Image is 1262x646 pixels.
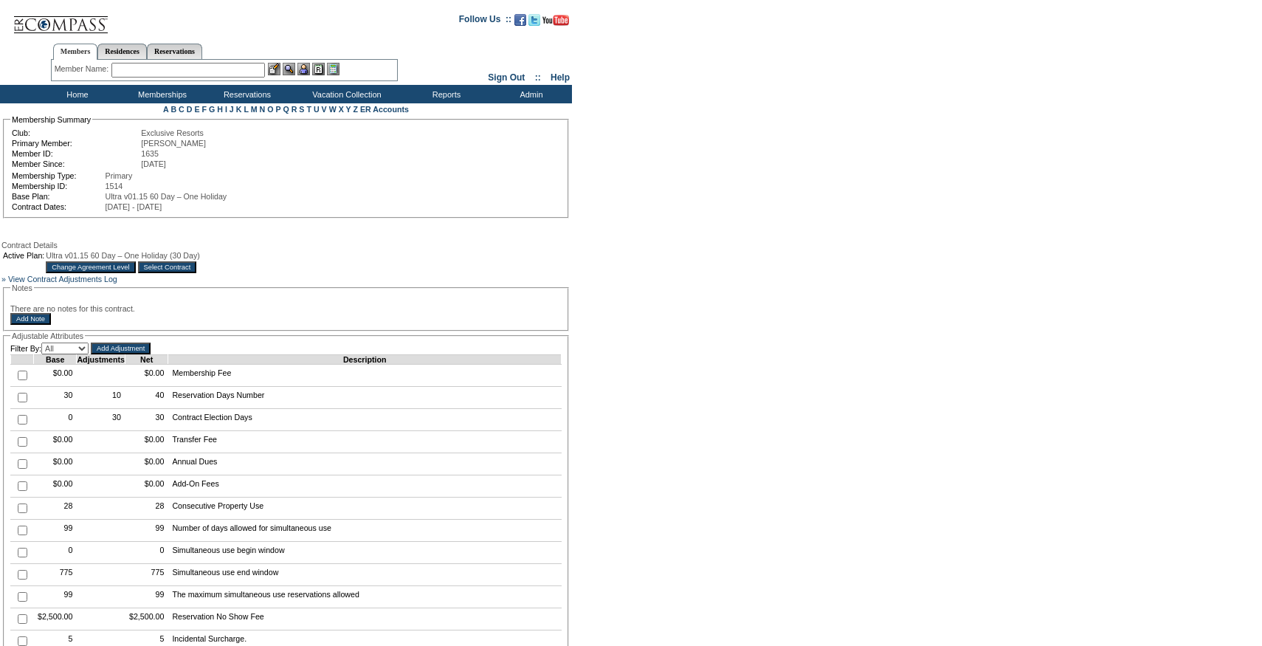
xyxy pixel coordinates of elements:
[125,586,168,608] td: 99
[168,431,562,453] td: Transfer Fee
[179,105,185,114] a: C
[34,365,77,387] td: $0.00
[12,139,139,148] td: Primary Member:
[236,105,242,114] a: K
[125,564,168,586] td: 775
[217,105,223,114] a: H
[91,343,151,354] input: Add Adjustment
[339,105,344,114] a: X
[34,608,77,630] td: $2,500.00
[551,72,570,83] a: Help
[299,105,304,114] a: S
[322,105,327,114] a: V
[168,409,562,431] td: Contract Election Days
[329,105,337,114] a: W
[12,159,139,168] td: Member Since:
[12,128,139,137] td: Club:
[187,105,193,114] a: D
[1,275,117,284] a: » View Contract Adjustments Log
[34,475,77,498] td: $0.00
[260,105,266,114] a: N
[194,105,199,114] a: E
[225,105,227,114] a: I
[1,241,570,250] div: Contract Details
[125,608,168,630] td: $2,500.00
[10,313,51,325] input: Add Note
[125,387,168,409] td: 40
[13,4,108,34] img: Compass Home
[276,105,281,114] a: P
[10,284,34,292] legend: Notes
[10,115,92,124] legend: Membership Summary
[297,63,310,75] img: Impersonate
[118,85,203,103] td: Memberships
[77,355,125,365] td: Adjustments
[10,343,89,354] td: Filter By:
[535,72,541,83] span: ::
[514,18,526,27] a: Become our fan on Facebook
[163,105,168,114] a: A
[77,387,125,409] td: 10
[34,498,77,520] td: 28
[267,105,273,114] a: O
[33,85,118,103] td: Home
[168,453,562,475] td: Annual Dues
[288,85,402,103] td: Vacation Collection
[168,475,562,498] td: Add-On Fees
[168,387,562,409] td: Reservation Days Number
[141,149,159,158] span: 1635
[125,542,168,564] td: 0
[168,365,562,387] td: Membership Fee
[125,520,168,542] td: 99
[97,44,147,59] a: Residences
[106,182,123,190] span: 1514
[12,171,104,180] td: Membership Type:
[168,586,562,608] td: The maximum simultaneous use reservations allowed
[10,304,135,313] span: There are no notes for this contract.
[203,85,288,103] td: Reservations
[168,542,562,564] td: Simultaneous use begin window
[46,251,200,260] span: Ultra v01.15 60 Day – One Holiday (30 Day)
[125,453,168,475] td: $0.00
[106,171,133,180] span: Primary
[542,18,569,27] a: Subscribe to our YouTube Channel
[528,14,540,26] img: Follow us on Twitter
[168,498,562,520] td: Consecutive Property Use
[141,159,166,168] span: [DATE]
[168,564,562,586] td: Simultaneous use end window
[283,63,295,75] img: View
[141,139,206,148] span: [PERSON_NAME]
[487,85,572,103] td: Admin
[53,44,98,60] a: Members
[55,63,111,75] div: Member Name:
[312,63,325,75] img: Reservations
[12,192,104,201] td: Base Plan:
[12,182,104,190] td: Membership ID:
[125,355,168,365] td: Net
[360,105,409,114] a: ER Accounts
[346,105,351,114] a: Y
[34,453,77,475] td: $0.00
[327,63,339,75] img: b_calculator.gif
[34,355,77,365] td: Base
[244,105,248,114] a: L
[125,431,168,453] td: $0.00
[251,105,258,114] a: M
[268,63,280,75] img: b_edit.gif
[34,520,77,542] td: 99
[125,365,168,387] td: $0.00
[12,202,104,211] td: Contract Dates:
[34,542,77,564] td: 0
[10,331,85,340] legend: Adjustable Attributes
[168,355,562,365] td: Description
[106,192,227,201] span: Ultra v01.15 60 Day – One Holiday
[147,44,202,59] a: Reservations
[34,409,77,431] td: 0
[542,15,569,26] img: Subscribe to our YouTube Channel
[488,72,525,83] a: Sign Out
[34,431,77,453] td: $0.00
[3,251,44,260] td: Active Plan:
[292,105,297,114] a: R
[528,18,540,27] a: Follow us on Twitter
[306,105,311,114] a: T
